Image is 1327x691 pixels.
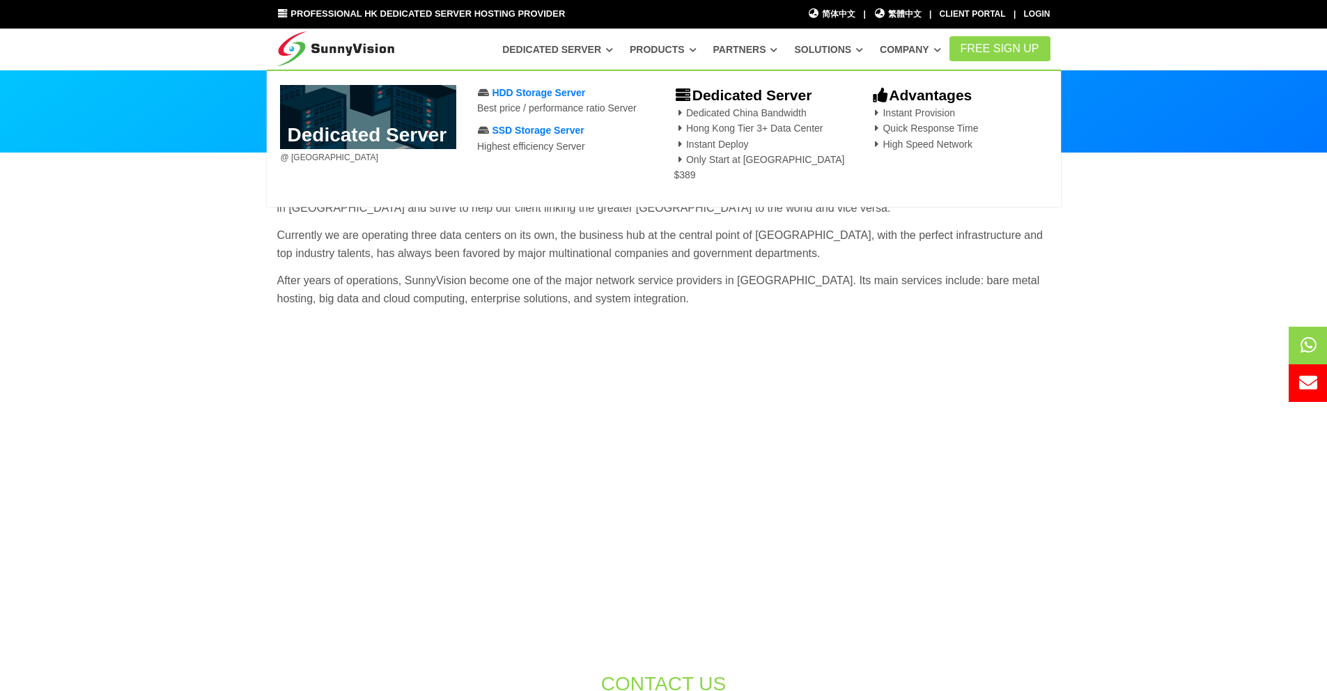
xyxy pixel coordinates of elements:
a: Products [630,37,697,62]
b: Advantages [871,87,972,103]
span: Dedicated China Bandwidth Hong Kong Tier 3+ Data Center Instant Deploy Only Start at [GEOGRAPHIC_... [674,107,844,181]
span: SSD Storage Server [492,125,584,136]
a: HDD Storage ServerBest price / performance ratio Server [477,87,637,114]
li: | [863,8,865,21]
a: Client Portal [940,9,1006,19]
a: FREE Sign Up [949,36,1050,61]
a: Login [1024,9,1050,19]
span: Professional HK Dedicated Server Hosting Provider [290,8,565,19]
a: Dedicated Server [502,37,613,62]
a: 简体中文 [808,8,856,21]
a: SSD Storage ServerHighest efficiency Server [477,125,585,151]
li: | [1014,8,1016,21]
a: Partners [713,37,778,62]
span: @ [GEOGRAPHIC_DATA] [280,153,378,162]
p: Currently we are operating three data centers on its own, the business hub at the central point o... [277,226,1050,262]
span: Instant Provision Quick Response Time High Speed Network [871,107,978,150]
a: Solutions [794,37,863,62]
li: | [929,8,931,21]
a: 繁體中文 [874,8,922,21]
a: Company [880,37,941,62]
span: HDD Storage Server [492,87,585,98]
b: Dedicated Server [674,87,812,103]
div: Dedicated Server [267,70,1061,207]
p: After years of operations, SunnyVision become one of the major network service providers in [GEOG... [277,272,1050,307]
